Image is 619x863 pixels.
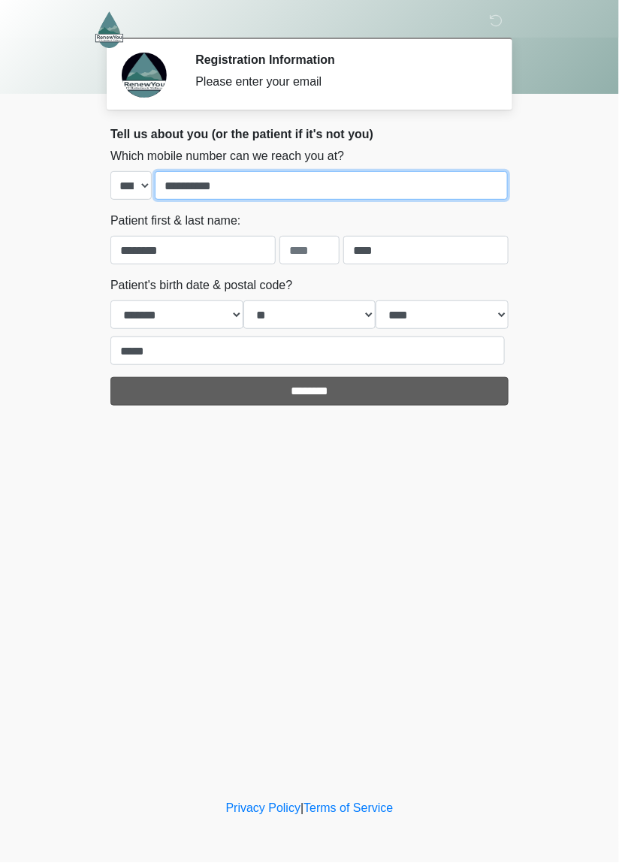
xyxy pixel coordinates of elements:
a: Privacy Policy [226,802,301,815]
h2: Registration Information [195,53,486,67]
a: | [300,802,303,815]
div: Please enter your email [195,73,486,91]
a: Terms of Service [303,802,393,815]
label: Patient's birth date & postal code? [110,276,292,294]
label: Patient first & last name: [110,212,240,230]
img: Agent Avatar [122,53,167,98]
img: RenewYou IV Hydration and Wellness Logo [95,11,123,48]
h2: Tell us about you (or the patient if it's not you) [110,127,509,141]
label: Which mobile number can we reach you at? [110,147,344,165]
